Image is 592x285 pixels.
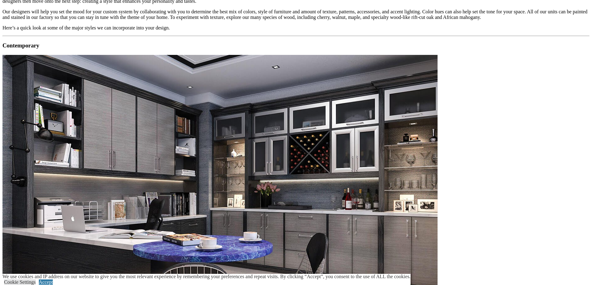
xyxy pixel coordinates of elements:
a: Cookie Settings [4,279,36,285]
p: Here’s a quick look at some of the major styles we can incorporate into your design. [2,25,590,31]
h3: Contemporary [2,42,590,49]
a: Accept [39,279,53,285]
p: Our designers will help you set the mood for your custom system by collaborating with you to dete... [2,9,590,20]
div: We use cookies and IP address on our website to give you the most relevant experience by remember... [2,274,411,279]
